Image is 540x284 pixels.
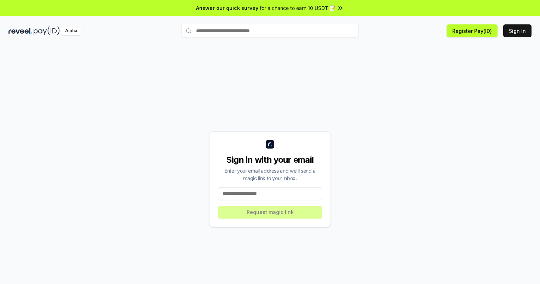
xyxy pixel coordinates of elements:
button: Register Pay(ID) [447,24,498,37]
div: Alpha [61,27,81,35]
span: for a chance to earn 10 USDT 📝 [260,4,335,12]
span: Answer our quick survey [196,4,258,12]
button: Sign In [503,24,532,37]
img: reveel_dark [8,27,32,35]
img: pay_id [34,27,60,35]
img: logo_small [266,140,274,149]
div: Enter your email address and we’ll send a magic link to your inbox. [218,167,322,182]
div: Sign in with your email [218,154,322,166]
